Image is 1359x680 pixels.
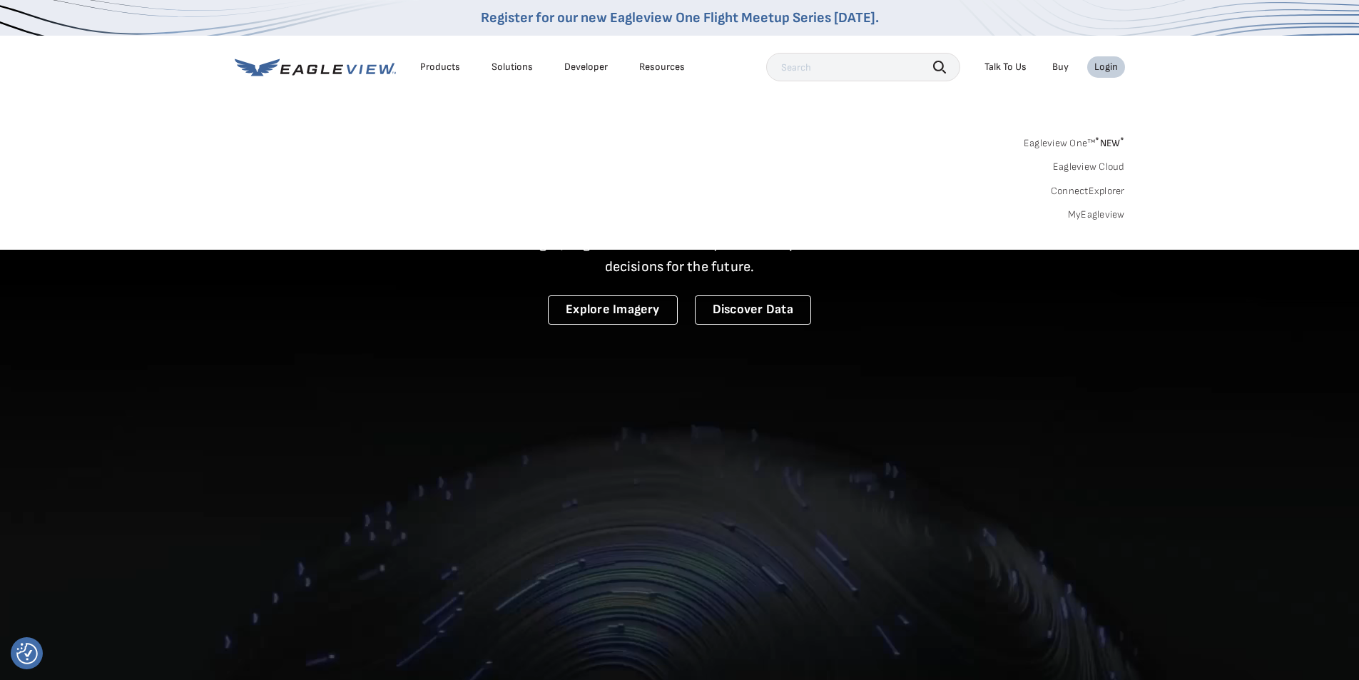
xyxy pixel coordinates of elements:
span: NEW [1095,137,1124,149]
button: Consent Preferences [16,643,38,664]
div: Products [420,61,460,73]
div: Login [1094,61,1118,73]
div: Talk To Us [984,61,1027,73]
a: Buy [1052,61,1069,73]
input: Search [766,53,960,81]
a: Eagleview Cloud [1053,161,1125,173]
a: Eagleview One™*NEW* [1024,133,1125,149]
a: Register for our new Eagleview One Flight Meetup Series [DATE]. [481,9,879,26]
a: Discover Data [695,295,811,325]
img: Revisit consent button [16,643,38,664]
a: ConnectExplorer [1051,185,1125,198]
div: Resources [639,61,685,73]
a: Explore Imagery [548,295,678,325]
a: Developer [564,61,608,73]
div: Solutions [492,61,533,73]
a: MyEagleview [1068,208,1125,221]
